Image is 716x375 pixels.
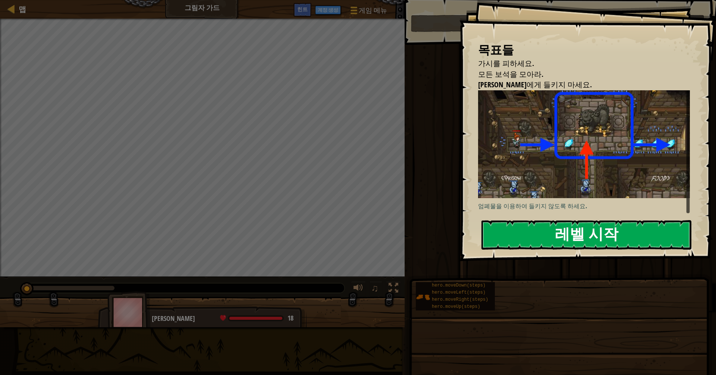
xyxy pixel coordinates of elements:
button: 전체화면 전환 [386,281,401,297]
div: [PERSON_NAME] [152,314,299,324]
button: 실행 [411,15,704,32]
span: 모든 보석을 모아라. [478,69,543,79]
li: 모든 보석을 모아라. [469,69,688,80]
span: hero.moveDown(steps) [432,283,486,288]
span: 맵 [19,4,26,14]
img: Shadow guard [478,90,690,198]
span: 게임 메뉴 [359,6,387,15]
button: ♫ [370,281,382,297]
span: hero.moveRight(steps) [432,297,488,302]
span: hero.moveUp(steps) [432,304,480,309]
button: 게임 메뉴 [345,3,392,21]
img: portrait.png [416,290,430,304]
span: 힌트 [297,6,308,13]
div: 목표들 [478,41,690,59]
button: 소리 조절 [351,281,366,297]
button: 레벨 시작 [481,220,691,250]
span: 18 [288,313,293,323]
span: hero.moveLeft(steps) [432,290,486,295]
a: 맵 [15,4,26,14]
button: 계정 생성 [315,6,341,15]
div: health: 18 / 18 [220,315,293,322]
img: thang_avatar_frame.png [107,291,151,333]
span: ♫ [371,282,379,294]
li: 오우거에게 들키지 마세요. [469,79,688,90]
li: 가시를 피하세요. [469,58,688,69]
p: 엄폐물을 이용하여 들키지 않도록 하세요. [478,202,690,210]
span: 가시를 피하세요. [478,58,534,68]
span: [PERSON_NAME]에게 들키지 마세요. [478,79,592,90]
